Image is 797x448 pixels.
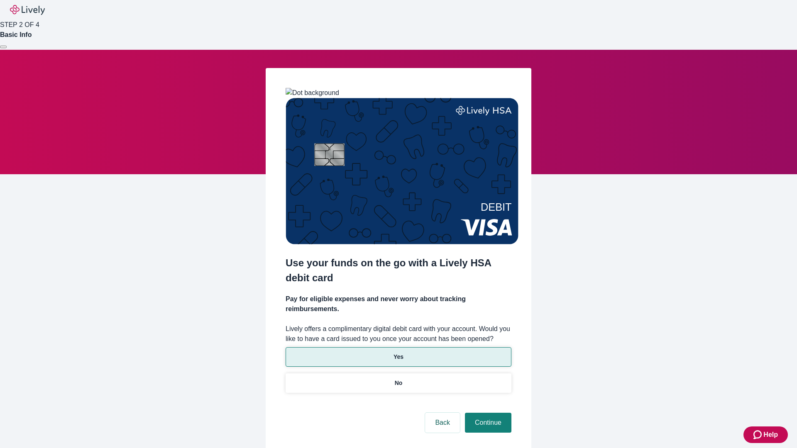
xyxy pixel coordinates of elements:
[286,88,339,98] img: Dot background
[10,5,45,15] img: Lively
[743,426,788,443] button: Zendesk support iconHelp
[286,347,511,367] button: Yes
[286,294,511,314] h4: Pay for eligible expenses and never worry about tracking reimbursements.
[286,373,511,393] button: No
[465,413,511,433] button: Continue
[286,256,511,285] h2: Use your funds on the go with a Lively HSA debit card
[394,353,403,361] p: Yes
[425,413,460,433] button: Back
[763,430,778,440] span: Help
[395,379,403,387] p: No
[286,98,518,244] img: Debit card
[753,430,763,440] svg: Zendesk support icon
[286,324,511,344] label: Lively offers a complimentary digital debit card with your account. Would you like to have a card...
